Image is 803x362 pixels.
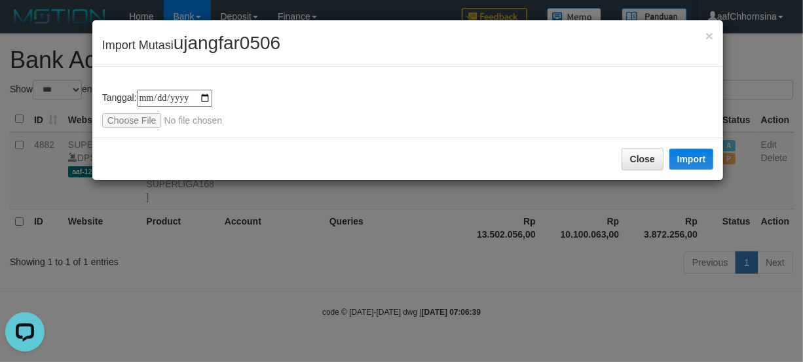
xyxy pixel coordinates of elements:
[102,39,281,52] span: Import Mutasi
[705,29,713,43] button: Close
[705,28,713,43] span: ×
[669,149,714,170] button: Import
[174,33,280,53] span: ujangfar0506
[622,148,663,170] button: Close
[102,90,714,128] div: Tanggal:
[5,5,45,45] button: Open LiveChat chat widget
